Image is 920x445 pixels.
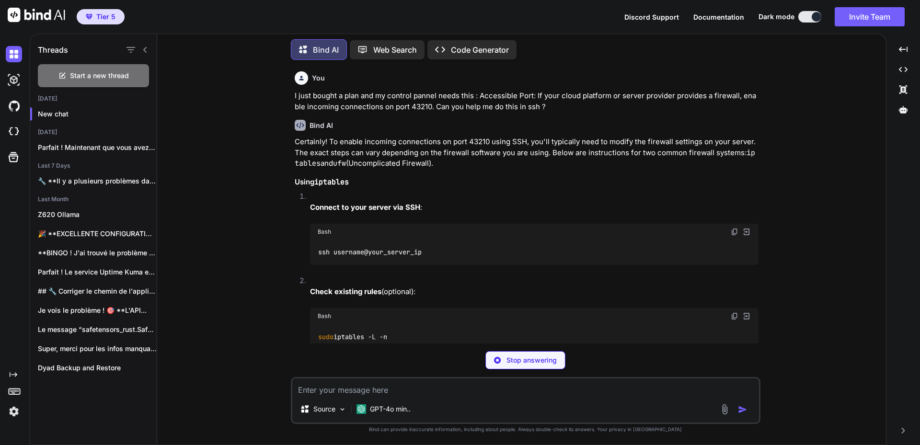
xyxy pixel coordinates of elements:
[624,12,679,22] button: Discord Support
[295,137,759,169] p: Certainly! To enable incoming connections on port 43210 using SSH, you'll typically need to modif...
[96,12,115,22] span: Tier 5
[291,426,760,433] p: Bind can provide inaccurate information, including about people. Always double-check its answers....
[310,202,759,213] p: :
[835,7,905,26] button: Invite Team
[373,44,417,56] p: Web Search
[30,95,157,103] h2: [DATE]
[318,312,331,320] span: Bash
[6,72,22,88] img: darkAi-studio
[30,195,157,203] h2: Last Month
[693,12,744,22] button: Documentation
[318,228,331,236] span: Bash
[370,404,411,414] p: GPT-4o min..
[318,332,333,341] span: sudo
[38,267,157,277] p: Parfait ! Le service Uptime Kuma est...
[506,355,557,365] p: Stop answering
[38,363,157,373] p: Dyad Backup and Restore
[719,404,730,415] img: attachment
[333,159,346,168] code: ufw
[30,162,157,170] h2: Last 7 Days
[8,8,65,22] img: Bind AI
[38,306,157,315] p: Je vois le problème ! 🎯 **L'API...
[313,404,335,414] p: Source
[295,177,759,188] h3: Using
[738,405,747,414] img: icon
[6,46,22,62] img: darkChat
[77,9,125,24] button: premiumTier 5
[295,91,759,112] p: I just bought a plan and my control pannel needs this : Accessible Port: If your cloud platform o...
[759,12,794,22] span: Dark mode
[624,13,679,21] span: Discord Support
[38,248,157,258] p: **BINGO ! J'ai trouvé le problème !**...
[6,403,22,420] img: settings
[318,247,423,257] code: ssh username@your_server_ip
[38,325,157,334] p: Le message “safetensors_rust.SafetensorError: HeaderTooSmall” sur le nœud...
[6,124,22,140] img: cloudideIcon
[310,286,759,297] p: (optional):
[38,286,157,296] p: ## 🔧 Corriger le chemin de l'application...
[314,177,349,187] code: iptables
[742,228,751,236] img: Open in Browser
[38,143,157,152] p: Parfait ! Maintenant que vous avez identifié...
[38,109,157,119] p: New chat
[742,312,751,320] img: Open in Browser
[731,312,738,320] img: copy
[38,344,157,354] p: Super, merci pour les infos manquantes. J’ai...
[338,405,346,413] img: Pick Models
[451,44,509,56] p: Code Generator
[86,14,92,20] img: premium
[38,229,157,239] p: 🎉 **EXCELLENTE CONFIGURATION ! Tout est PARFAIT...
[310,203,420,212] strong: Connect to your server via SSH
[312,73,325,83] h6: You
[310,287,381,296] strong: Check existing rules
[731,228,738,236] img: copy
[356,404,366,414] img: GPT-4o mini
[38,210,157,219] p: Z620 Ollama
[310,121,333,130] h6: Bind AI
[693,13,744,21] span: Documentation
[6,98,22,114] img: githubDark
[318,332,388,342] code: iptables -L -n
[38,176,157,186] p: 🔧 **Il y a plusieurs problèmes dans...
[30,128,157,136] h2: [DATE]
[313,44,339,56] p: Bind AI
[38,44,68,56] h1: Threads
[70,71,129,80] span: Start a new thread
